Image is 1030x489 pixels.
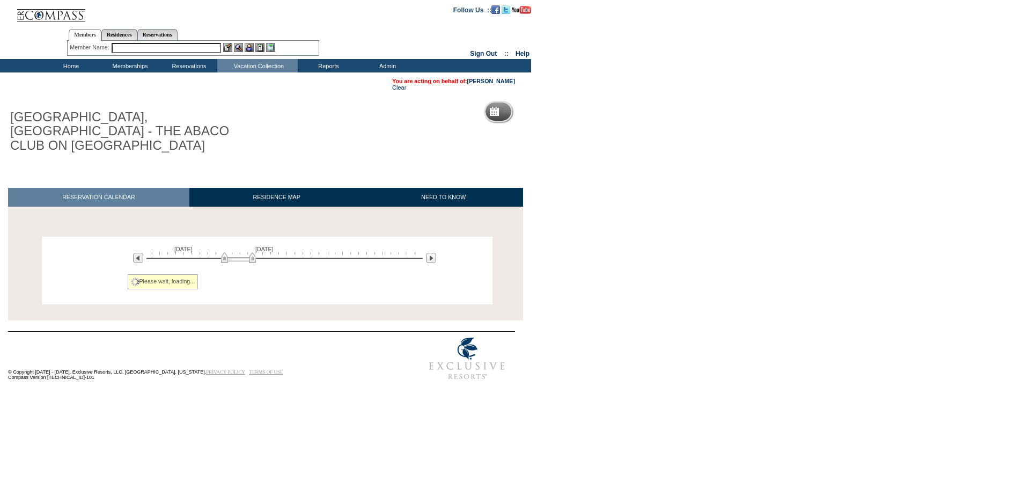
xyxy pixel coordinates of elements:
[99,59,158,72] td: Memberships
[419,332,515,385] img: Exclusive Resorts
[467,78,515,84] a: [PERSON_NAME]
[40,59,99,72] td: Home
[392,78,515,84] span: You are acting on behalf of:
[516,50,529,57] a: Help
[357,59,416,72] td: Admin
[503,108,585,115] h5: Reservation Calendar
[392,84,406,91] a: Clear
[174,246,193,252] span: [DATE]
[298,59,357,72] td: Reports
[223,43,232,52] img: b_edit.gif
[217,59,298,72] td: Vacation Collection
[128,274,198,289] div: Please wait, loading...
[453,5,491,14] td: Follow Us ::
[491,6,500,12] a: Become our fan on Facebook
[470,50,497,57] a: Sign Out
[512,6,531,12] a: Subscribe to our YouTube Channel
[206,369,245,375] a: PRIVACY POLICY
[137,29,178,40] a: Reservations
[8,108,248,155] h1: [GEOGRAPHIC_DATA], [GEOGRAPHIC_DATA] - THE ABACO CLUB ON [GEOGRAPHIC_DATA]
[364,188,523,207] a: NEED TO KNOW
[504,50,509,57] span: ::
[266,43,275,52] img: b_calculator.gif
[158,59,217,72] td: Reservations
[8,188,189,207] a: RESERVATION CALENDAR
[245,43,254,52] img: Impersonate
[502,6,510,12] a: Follow us on Twitter
[131,278,139,286] img: spinner2.gif
[234,43,243,52] img: View
[70,43,111,52] div: Member Name:
[101,29,137,40] a: Residences
[255,43,264,52] img: Reservations
[255,246,274,252] span: [DATE]
[502,5,510,14] img: Follow us on Twitter
[69,29,101,41] a: Members
[189,188,364,207] a: RESIDENCE MAP
[426,253,436,263] img: Next
[249,369,283,375] a: TERMS OF USE
[491,5,500,14] img: Become our fan on Facebook
[8,332,384,385] td: © Copyright [DATE] - [DATE]. Exclusive Resorts, LLC. [GEOGRAPHIC_DATA], [US_STATE]. Compass Versi...
[512,6,531,14] img: Subscribe to our YouTube Channel
[133,253,143,263] img: Previous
